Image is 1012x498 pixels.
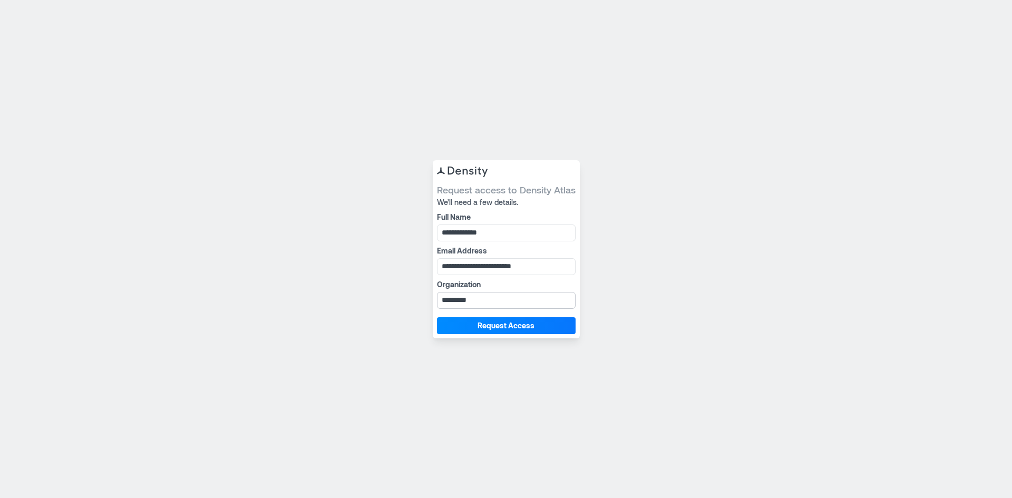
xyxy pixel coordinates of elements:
[437,246,573,256] label: Email Address
[437,197,576,208] span: We’ll need a few details.
[437,279,573,290] label: Organization
[437,183,576,196] span: Request access to Density Atlas
[437,317,576,334] button: Request Access
[478,320,534,331] span: Request Access
[437,212,573,222] label: Full Name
